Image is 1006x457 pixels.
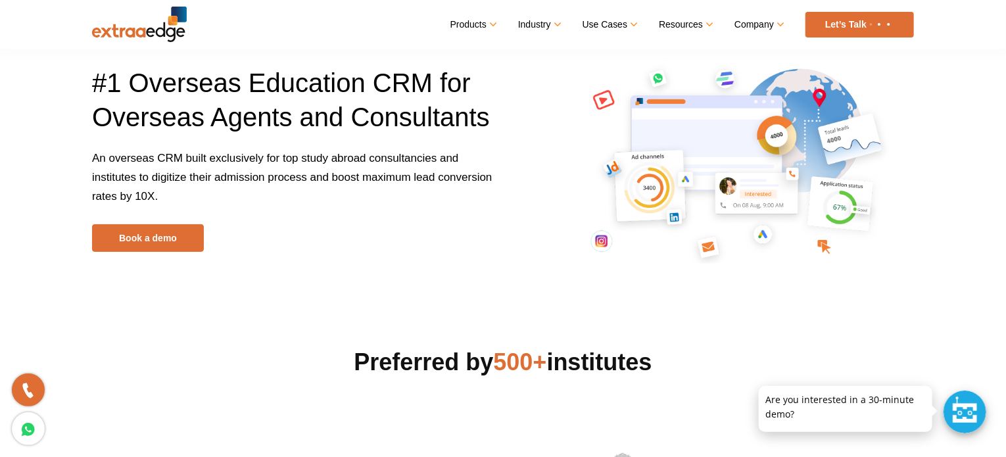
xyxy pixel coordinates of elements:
p: An overseas CRM built exclusively for top study abroad consultancies and institutes to digitize t... [92,149,493,224]
a: Book a demo [92,224,204,252]
a: Use Cases [583,15,636,34]
span: 500+ [494,349,547,375]
img: overseas-education-crm [563,44,906,273]
a: Products [450,15,495,34]
a: Company [734,15,782,34]
div: Chat [944,391,986,433]
h1: #1 Overseas Education CRM for Overseas Agents and Consultants [92,66,493,149]
a: Industry [518,15,560,34]
a: Let’s Talk [805,12,914,37]
h2: Preferred by institutes [92,347,914,378]
a: Resources [659,15,711,34]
